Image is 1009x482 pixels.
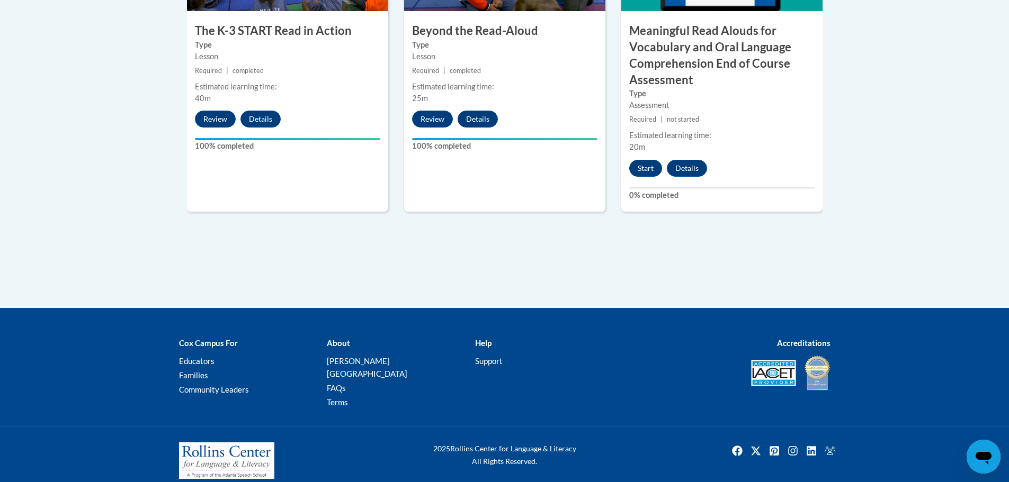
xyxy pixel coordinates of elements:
[179,356,215,366] a: Educators
[443,67,445,75] span: |
[195,51,380,62] div: Lesson
[195,140,380,152] label: 100% completed
[233,67,264,75] span: completed
[629,160,662,177] button: Start
[412,94,428,103] span: 25m
[412,39,597,51] label: Type
[784,442,801,459] a: Instagram
[822,442,838,459] img: Facebook group icon
[179,338,238,348] b: Cox Campus For
[751,360,796,386] img: Accredited IACET® Provider
[327,338,350,348] b: About
[412,138,597,140] div: Your progress
[629,115,656,123] span: Required
[629,88,815,99] label: Type
[404,23,605,39] h3: Beyond the Read-Aloud
[450,67,481,75] span: completed
[803,442,820,459] img: LinkedIn icon
[629,142,645,151] span: 20m
[195,94,211,103] span: 40m
[475,338,492,348] b: Help
[629,189,815,201] label: 0% completed
[747,442,764,459] img: Twitter icon
[475,356,503,366] a: Support
[179,385,249,394] a: Community Leaders
[195,81,380,93] div: Estimated learning time:
[394,442,616,468] div: Rollins Center for Language & Literacy All Rights Reserved.
[621,23,823,88] h3: Meaningful Read Alouds for Vocabulary and Oral Language Comprehension End of Course Assessment
[660,115,663,123] span: |
[803,442,820,459] a: Linkedin
[327,397,348,407] a: Terms
[187,23,388,39] h3: The K-3 START Read in Action
[195,67,222,75] span: Required
[195,39,380,51] label: Type
[784,442,801,459] img: Instagram icon
[433,444,450,453] span: 2025
[967,440,1001,474] iframe: Button to launch messaging window
[777,338,831,348] b: Accreditations
[766,442,783,459] img: Pinterest icon
[822,442,838,459] a: Facebook Group
[226,67,228,75] span: |
[412,51,597,62] div: Lesson
[240,111,281,128] button: Details
[804,354,831,392] img: IDA® Accredited
[195,111,236,128] button: Review
[327,383,346,393] a: FAQs
[195,138,380,140] div: Your progress
[766,442,783,459] a: Pinterest
[179,370,208,380] a: Families
[327,356,407,378] a: [PERSON_NAME][GEOGRAPHIC_DATA]
[412,81,597,93] div: Estimated learning time:
[458,111,498,128] button: Details
[629,130,815,141] div: Estimated learning time:
[412,67,439,75] span: Required
[667,160,707,177] button: Details
[729,442,746,459] a: Facebook
[729,442,746,459] img: Facebook icon
[629,99,815,111] div: Assessment
[412,140,597,152] label: 100% completed
[667,115,699,123] span: not started
[179,442,274,479] img: Rollins Center for Language & Literacy - A Program of the Atlanta Speech School
[747,442,764,459] a: Twitter
[412,111,453,128] button: Review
